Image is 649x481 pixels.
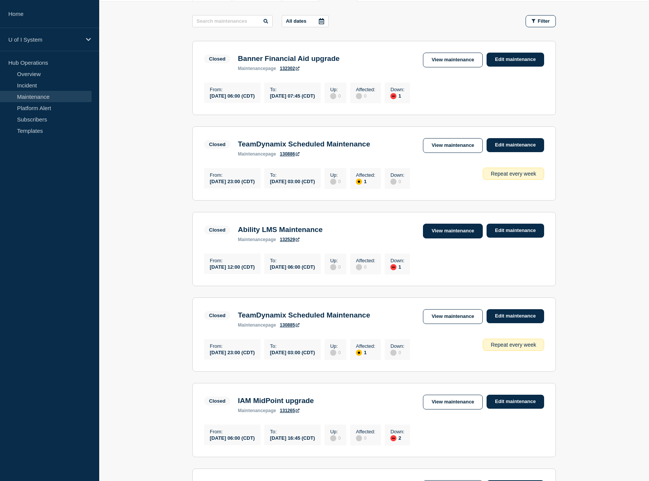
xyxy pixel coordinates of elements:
div: 0 [330,263,341,270]
span: Filter [538,18,550,24]
a: 130886 [280,151,300,157]
div: Closed [209,142,225,147]
p: Down : [390,172,404,178]
div: 1 [390,92,404,99]
p: Up : [330,258,341,263]
div: disabled [356,435,362,441]
p: U of I System [8,36,81,43]
p: To : [270,258,315,263]
a: Edit maintenance [487,53,544,67]
p: Affected : [356,172,375,178]
p: From : [210,343,255,349]
div: 2 [390,434,404,441]
div: disabled [330,179,336,185]
div: 0 [330,178,341,185]
div: 0 [356,434,375,441]
div: [DATE] 07:45 (CDT) [270,92,315,99]
h3: TeamDynamix Scheduled Maintenance [238,140,370,148]
button: Filter [526,15,556,27]
span: maintenance [238,408,265,413]
a: Edit maintenance [487,309,544,323]
div: 0 [330,434,341,441]
p: Down : [390,429,404,434]
input: Search maintenances [192,15,273,27]
div: [DATE] 06:00 (CDT) [270,263,315,270]
div: disabled [356,264,362,270]
p: page [238,151,276,157]
div: 1 [356,349,375,356]
div: Repeat every week [483,168,544,180]
p: From : [210,172,255,178]
a: View maintenance [423,138,483,153]
div: disabled [330,435,336,441]
a: 132529 [280,237,300,242]
p: page [238,322,276,328]
div: Closed [209,313,225,318]
a: 132302 [280,66,300,71]
p: page [238,66,276,71]
p: Down : [390,343,404,349]
p: Affected : [356,343,375,349]
p: To : [270,343,315,349]
div: disabled [390,179,396,185]
div: 0 [330,349,341,356]
p: To : [270,429,315,434]
h3: Ability LMS Maintenance [238,226,323,234]
div: 1 [356,178,375,185]
p: Affected : [356,87,375,92]
span: maintenance [238,151,265,157]
h3: TeamDynamix Scheduled Maintenance [238,311,370,319]
a: Edit maintenance [487,395,544,409]
p: To : [270,172,315,178]
div: disabled [330,264,336,270]
p: To : [270,87,315,92]
p: From : [210,87,255,92]
div: [DATE] 06:00 (CDT) [210,92,255,99]
div: 1 [390,263,404,270]
div: [DATE] 03:00 (CDT) [270,349,315,355]
span: maintenance [238,66,265,71]
div: 0 [390,178,404,185]
p: From : [210,258,255,263]
div: disabled [330,350,336,356]
div: 0 [330,92,341,99]
a: View maintenance [423,395,483,409]
div: [DATE] 16:45 (CDT) [270,434,315,441]
a: View maintenance [423,224,483,238]
a: Edit maintenance [487,224,544,238]
h3: Banner Financial Aid upgrade [238,54,340,63]
div: 0 [390,349,404,356]
div: disabled [330,93,336,99]
div: [DATE] 03:00 (CDT) [270,178,315,184]
div: [DATE] 06:00 (CDT) [210,434,255,441]
div: Closed [209,56,225,62]
div: [DATE] 23:00 (CDT) [210,349,255,355]
p: Up : [330,87,341,92]
p: Up : [330,172,341,178]
a: View maintenance [423,53,483,67]
div: [DATE] 23:00 (CDT) [210,178,255,184]
div: down [390,264,396,270]
p: page [238,408,276,413]
div: [DATE] 12:00 (CDT) [210,263,255,270]
div: down [390,435,396,441]
p: Affected : [356,258,375,263]
p: page [238,237,276,242]
span: maintenance [238,237,265,242]
div: down [390,93,396,99]
h3: IAM MidPoint upgrade [238,397,314,405]
a: 130885 [280,322,300,328]
p: Down : [390,87,404,92]
button: All dates [282,15,329,27]
div: Repeat every week [483,339,544,351]
a: 131265 [280,408,300,413]
p: Affected : [356,429,375,434]
div: Closed [209,227,225,233]
div: 0 [356,92,375,99]
div: disabled [390,350,396,356]
a: Edit maintenance [487,138,544,152]
div: disabled [356,93,362,99]
p: All dates [286,18,306,24]
p: Down : [390,258,404,263]
span: maintenance [238,322,265,328]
